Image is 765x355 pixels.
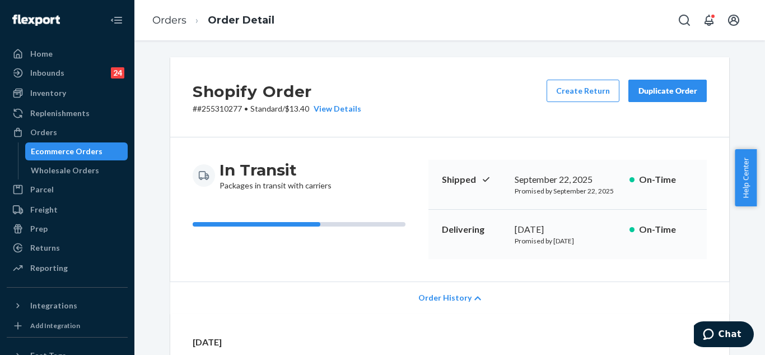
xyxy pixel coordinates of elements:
p: Promised by September 22, 2025 [515,186,621,196]
div: September 22, 2025 [515,173,621,186]
a: Inbounds24 [7,64,128,82]
a: Ecommerce Orders [25,142,128,160]
div: Packages in transit with carriers [220,160,332,191]
button: Duplicate Order [628,80,707,102]
h2: Shopify Order [193,80,361,103]
button: Create Return [547,80,619,102]
a: Reporting [7,259,128,277]
button: Open notifications [698,9,720,31]
button: Help Center [735,149,757,206]
p: On-Time [639,223,693,236]
div: Prep [30,223,48,234]
a: Parcel [7,181,128,199]
a: Orders [152,14,186,26]
span: Standard [250,104,282,113]
div: Home [30,48,53,59]
a: Home [7,45,128,63]
div: 24 [111,67,124,79]
p: Delivering [442,223,506,236]
div: Ecommerce Orders [31,146,102,157]
p: Shipped [442,173,506,186]
div: Add Integration [30,321,80,330]
ol: breadcrumbs [143,4,283,37]
div: Orders [30,127,57,138]
div: Inventory [30,87,66,99]
span: Order History [418,292,472,303]
a: Add Integration [7,319,128,333]
div: Freight [30,204,58,215]
a: Inventory [7,84,128,102]
div: Reporting [30,262,68,274]
a: Freight [7,201,128,219]
div: Wholesale Orders [31,165,99,176]
a: Replenishments [7,104,128,122]
button: View Details [309,103,361,114]
iframe: Opens a widget where you can chat to one of our agents [694,321,754,349]
a: Orders [7,123,128,141]
div: Inbounds [30,67,64,79]
button: Open Search Box [673,9,696,31]
div: Parcel [30,184,54,195]
h3: In Transit [220,160,332,180]
button: Integrations [7,297,128,315]
span: • [244,104,248,113]
div: Integrations [30,300,77,311]
a: Wholesale Orders [25,162,128,179]
p: On-Time [639,173,693,186]
img: Flexport logo [12,15,60,26]
button: Close Navigation [105,9,128,31]
div: Returns [30,242,60,253]
p: [DATE] [193,336,707,349]
div: [DATE] [515,223,621,236]
div: Duplicate Order [638,85,697,96]
button: Open account menu [722,9,745,31]
p: # #255310277 / $13.40 [193,103,361,114]
a: Order Detail [208,14,274,26]
div: Replenishments [30,108,90,119]
a: Prep [7,220,128,238]
a: Returns [7,239,128,257]
p: Promised by [DATE] [515,236,621,246]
